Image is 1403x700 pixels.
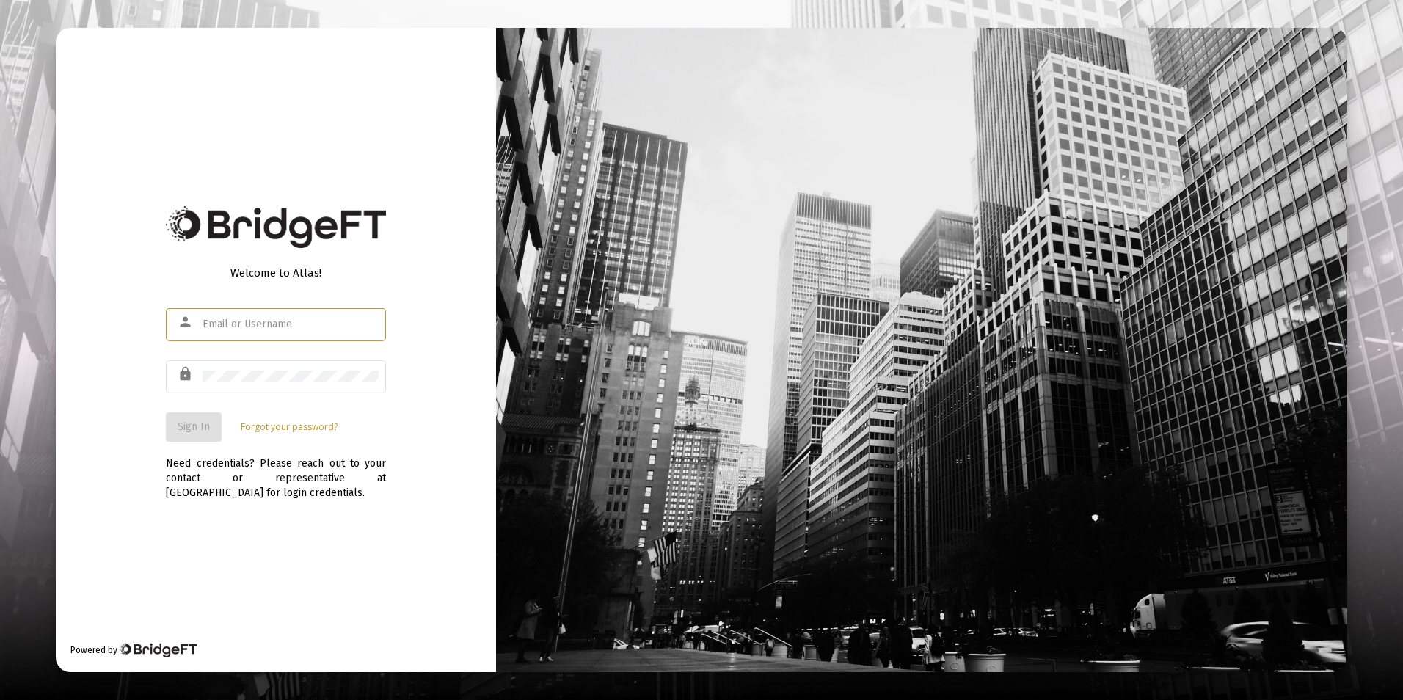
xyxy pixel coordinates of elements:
[166,442,386,500] div: Need credentials? Please reach out to your contact or representative at [GEOGRAPHIC_DATA] for log...
[241,420,338,434] a: Forgot your password?
[119,643,196,657] img: Bridge Financial Technology Logo
[178,313,195,331] mat-icon: person
[166,412,222,442] button: Sign In
[166,266,386,280] div: Welcome to Atlas!
[203,318,379,330] input: Email or Username
[70,643,196,657] div: Powered by
[178,420,210,433] span: Sign In
[166,206,386,248] img: Bridge Financial Technology Logo
[178,365,195,383] mat-icon: lock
